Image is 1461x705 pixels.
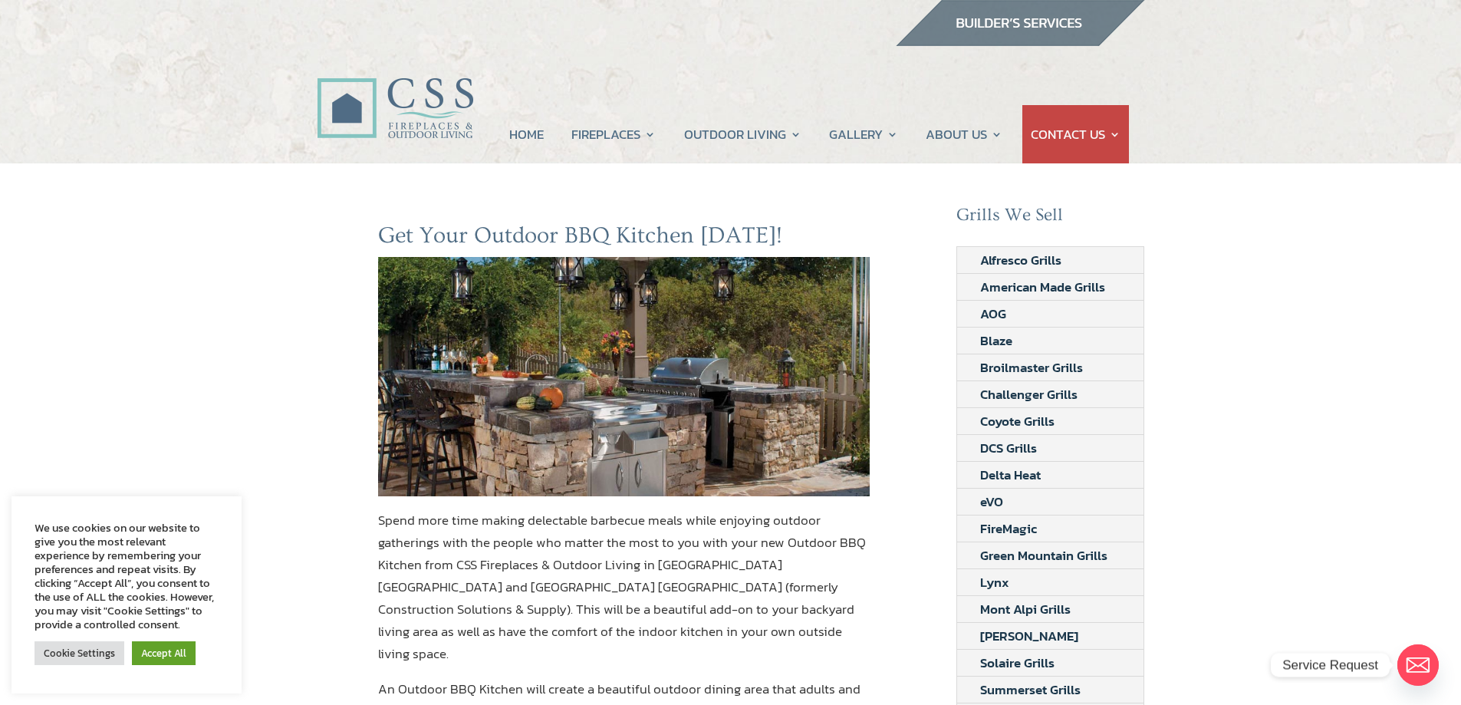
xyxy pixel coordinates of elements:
div: We use cookies on our website to give you the most relevant experience by remembering your prefer... [35,521,219,631]
a: GALLERY [829,105,898,163]
h2: Get Your Outdoor BBQ Kitchen [DATE]! [378,222,870,257]
a: CONTACT US [1031,105,1120,163]
a: Mont Alpi Grills [957,596,1094,622]
img: CSS Fireplaces & Outdoor Living (Formerly Construction Solutions & Supply)- Jacksonville Ormond B... [317,35,473,147]
p: Spend more time making delectable barbecue meals while enjoying outdoor gatherings with the peopl... [378,509,870,677]
a: FIREPLACES [571,105,656,163]
a: Broilmaster Grills [957,354,1106,381]
a: Summerset Grills [957,677,1104,703]
a: AOG [957,301,1029,327]
h2: Grills We Sell [956,205,1145,234]
a: eVO [957,489,1026,515]
a: HOME [509,105,544,163]
a: Cookie Settings [35,641,124,665]
a: OUTDOOR LIVING [684,105,801,163]
a: Delta Heat [957,462,1064,488]
a: Lynx [957,569,1032,595]
a: Email [1397,644,1439,686]
a: American Made Grills [957,274,1128,300]
a: Green Mountain Grills [957,542,1130,568]
a: Challenger Grills [957,381,1101,407]
a: Solaire Grills [957,650,1078,676]
a: Alfresco Grills [957,247,1084,273]
a: Accept All [132,641,196,665]
a: Blaze [957,328,1035,354]
a: ABOUT US [926,105,1002,163]
a: FireMagic [957,516,1060,542]
a: DCS Grills [957,435,1060,461]
a: [PERSON_NAME] [957,623,1101,649]
img: Outdoor Summer Kitchen [378,257,870,496]
a: builder services construction supply [895,31,1145,51]
a: Coyote Grills [957,408,1078,434]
